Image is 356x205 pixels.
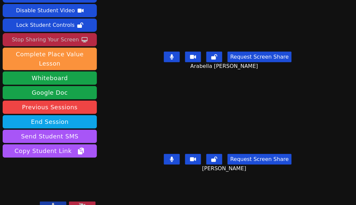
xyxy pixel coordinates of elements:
button: Whiteboard [3,72,97,85]
div: Disable Student Video [16,5,75,16]
button: Lock Student Controls [3,19,97,32]
div: Stop Sharing Your Screen [12,34,79,45]
span: Arabella [PERSON_NAME] [190,62,260,70]
button: End Session [3,115,97,128]
button: Request Screen Share [228,52,291,62]
button: Copy Student Link [3,144,97,158]
button: Request Screen Share [228,154,291,165]
div: Lock Student Controls [16,20,75,30]
a: Google Doc [3,86,97,99]
span: [PERSON_NAME] [202,165,248,173]
button: Send Student SMS [3,130,97,143]
a: Previous Sessions [3,101,97,114]
button: Complete Place Value Lesson [3,48,97,70]
button: Stop Sharing Your Screen [3,33,97,46]
button: Disable Student Video [3,4,97,17]
span: Copy Student Link [15,146,85,156]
